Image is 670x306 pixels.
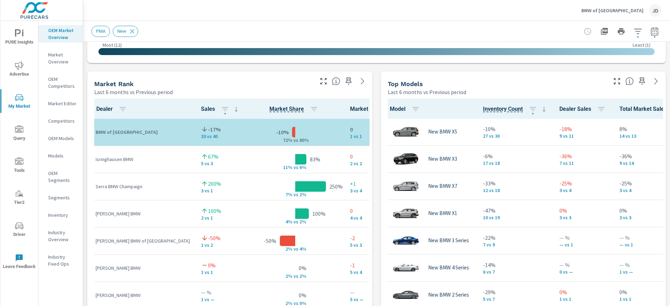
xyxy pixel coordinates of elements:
[483,152,548,160] p: -6%
[201,133,240,139] p: 33 vs 40
[318,76,329,87] button: Make Fullscreen
[649,4,662,17] div: JD
[96,292,190,299] p: [PERSON_NAME] BMW
[201,188,240,193] p: 3 vs 1
[636,76,648,87] span: Save this to your personalized report
[96,129,190,136] p: BMW of [GEOGRAPHIC_DATA]
[483,125,548,133] p: -10%
[428,265,469,271] p: New BMW 4 Series
[483,215,548,220] p: 10 vs 19
[329,182,343,191] p: 250%
[392,230,420,251] img: glamour
[103,42,122,48] p: Most ( 12 )
[631,24,645,38] button: Apply Filters
[350,242,400,248] p: 5 vs 3
[597,24,611,38] button: "Export Report to PDF"
[310,155,320,163] p: 83%
[94,88,173,96] p: Last 6 months vs Previous period
[2,254,36,271] span: Leave Feedback
[201,105,240,113] span: Sales
[350,288,400,297] p: —
[559,125,608,133] p: -18%
[483,206,548,215] p: -47%
[48,229,77,243] p: Industry Overview
[350,125,400,133] p: 0
[48,152,77,159] p: Models
[96,183,190,190] p: Serra BMW Champaign
[428,292,469,298] p: New BMW 2 Series
[38,25,83,43] div: OEM Market Overview
[201,288,240,297] p: — %
[2,190,36,207] span: Tier2
[2,61,36,78] span: Advertise
[388,80,423,87] h5: Top Models
[483,133,548,139] p: 27 vs 30
[559,261,608,269] p: — %
[343,76,354,87] span: Save this to your personalized report
[581,7,643,14] p: BMW of [GEOGRAPHIC_DATA]
[96,210,190,217] p: [PERSON_NAME] BMW
[2,158,36,175] span: Tools
[559,133,608,139] p: 9 vs 11
[614,24,628,38] button: Print Report
[299,264,306,272] p: 0%
[559,105,608,113] span: Dealer Sales
[483,261,548,269] p: -14%
[113,26,138,37] div: New
[390,105,423,113] span: Model
[92,29,110,34] span: PMA
[48,76,77,90] p: OEM Competitors
[96,156,190,163] p: Isringhausen BMW
[428,129,457,135] p: New BMW X5
[559,234,608,242] p: — %
[312,209,326,218] p: 100%
[278,219,296,225] p: 4% v
[559,206,608,215] p: 0%
[392,284,420,305] img: glamour
[38,210,83,220] div: Inventory
[559,288,608,296] p: 0%
[392,121,420,142] img: glamour
[392,176,420,197] img: glamour
[350,133,400,139] p: 1 vs 1
[483,160,548,166] p: 17 vs 18
[392,148,420,169] img: glamour
[0,21,38,277] div: nav menu
[96,265,190,271] p: [PERSON_NAME] BMW
[208,179,221,188] p: 200%
[483,234,548,242] p: -22%
[2,125,36,143] span: Query
[2,222,36,239] span: Driver
[350,207,400,215] p: 0
[38,98,83,109] div: Market Editor
[650,76,662,87] a: See more details in report
[483,296,548,302] p: 5 vs 7
[559,242,608,247] p: — vs 1
[278,273,296,279] p: 2% v
[559,160,608,166] p: 7 vs 11
[483,242,548,247] p: 7 vs 9
[201,242,240,248] p: 1 vs 2
[269,105,304,113] span: Dealer Sales / Total Market Sales. [Market = within dealer PMA (or 60 miles if no PMA is defined)...
[357,76,368,87] a: See more details in report
[48,212,77,219] p: Inventory
[96,237,190,244] p: [PERSON_NAME] BMW of [GEOGRAPHIC_DATA]
[428,210,457,216] p: New BMW X1
[350,105,400,113] span: Market Rank
[296,137,313,143] p: s 80%
[350,161,400,166] p: 2 vs 2
[559,215,608,220] p: 3 vs 3
[48,117,77,124] p: Competitors
[2,29,36,46] span: PURE Insights
[483,105,548,113] span: Inventory Count
[38,192,83,203] div: Segments
[625,77,634,85] span: Find the biggest opportunities within your model lineup nationwide. [Source: Market registration ...
[296,219,313,225] p: s 2%
[350,261,400,269] p: -1
[201,297,240,302] p: 1 vs —
[201,269,240,275] p: 1 vs 1
[48,194,77,201] p: Segments
[633,42,650,48] p: Least ( 1 )
[350,152,400,161] p: 0
[38,116,83,126] div: Competitors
